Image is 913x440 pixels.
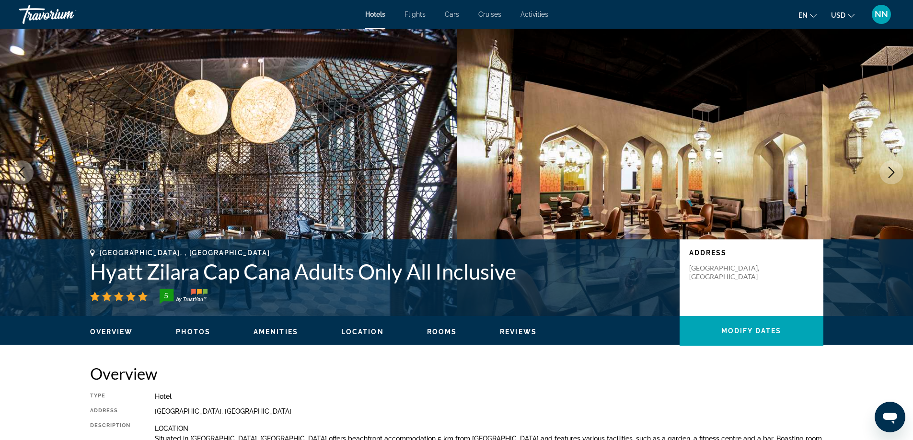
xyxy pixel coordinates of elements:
[427,327,457,336] button: Rooms
[155,393,823,400] div: Hotel
[680,316,823,346] button: Modify Dates
[445,11,459,18] a: Cars
[160,289,208,304] img: TrustYou guest rating badge
[875,402,905,432] iframe: Button to launch messaging window
[254,327,298,336] button: Amenities
[798,8,817,22] button: Change language
[90,364,823,383] h2: Overview
[831,11,845,19] span: USD
[90,407,131,415] div: Address
[155,425,823,432] p: LOCATION
[10,160,34,184] button: Previous image
[157,290,176,301] div: 5
[689,264,766,281] p: [GEOGRAPHIC_DATA], [GEOGRAPHIC_DATA]
[798,11,808,19] span: en
[365,11,385,18] a: Hotels
[90,327,133,336] button: Overview
[875,10,888,19] span: NN
[90,393,131,400] div: Type
[879,160,903,184] button: Next image
[19,2,115,27] a: Travorium
[176,327,210,336] button: Photos
[404,11,426,18] a: Flights
[341,327,384,336] button: Location
[500,327,537,336] button: Reviews
[90,259,670,284] h1: Hyatt Zilara Cap Cana Adults Only All Inclusive
[100,249,270,257] span: [GEOGRAPHIC_DATA], , [GEOGRAPHIC_DATA]
[689,249,814,257] p: Address
[520,11,548,18] a: Activities
[869,4,894,24] button: User Menu
[478,11,501,18] a: Cruises
[831,8,855,22] button: Change currency
[721,327,781,335] span: Modify Dates
[155,407,823,415] div: [GEOGRAPHIC_DATA], [GEOGRAPHIC_DATA]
